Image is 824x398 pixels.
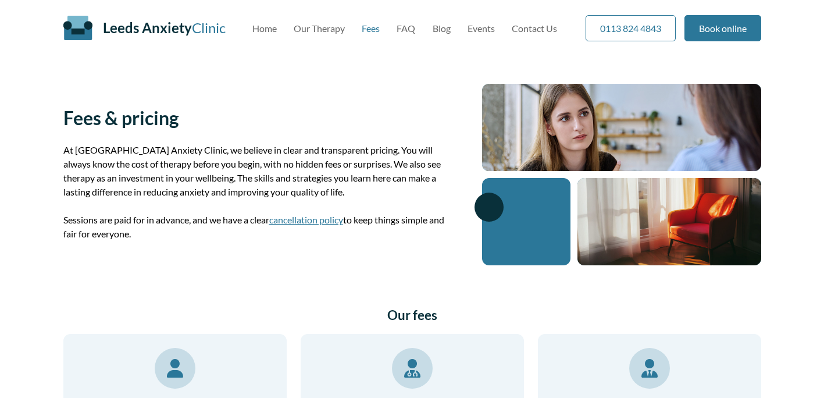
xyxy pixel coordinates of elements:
[482,84,761,171] img: Therapy-session
[397,23,415,34] a: FAQ
[577,178,761,265] img: Sunlit orange armchair
[103,19,192,36] span: Leeds Anxiety
[103,19,226,36] a: Leeds AnxietyClinic
[586,15,676,41] a: 0113 824 4843
[63,143,454,199] p: At [GEOGRAPHIC_DATA] Anxiety Clinic, we believe in clear and transparent pricing. You will always...
[468,23,495,34] a: Events
[512,23,557,34] a: Contact Us
[252,23,277,34] a: Home
[362,23,380,34] a: Fees
[63,307,761,323] h2: Our fees
[63,213,454,241] p: Sessions are paid for in advance, and we have a clear to keep things simple and fair for everyone.
[684,15,761,41] a: Book online
[433,23,451,34] a: Blog
[294,23,345,34] a: Our Therapy
[63,106,454,129] h1: Fees & pricing
[269,214,343,225] a: cancellation policy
